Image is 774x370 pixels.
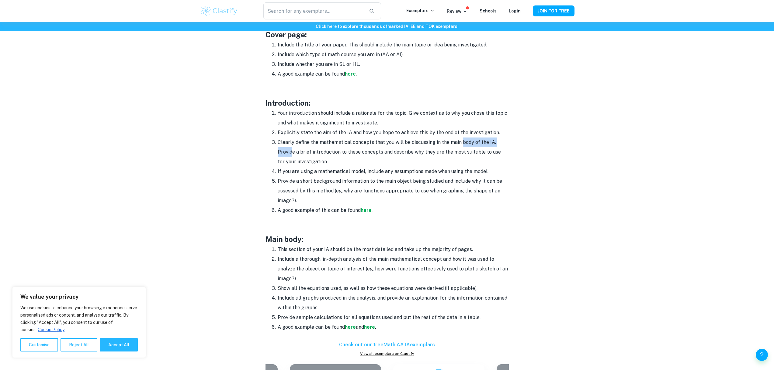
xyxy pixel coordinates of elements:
[200,5,238,17] img: Clastify logo
[480,8,497,13] a: Schools
[278,322,509,332] li: A good example can be found and
[278,205,509,215] li: A good example of this can be found .
[375,324,376,330] strong: .
[278,167,509,176] li: If you are using a mathematical model, include any assumptions made when using the model.
[278,283,509,293] li: Show all the equations used, as well as how these equations were derived (if applicable).
[278,108,509,128] li: Your introduction should include a rationale for the topic. Give context as to why you chose this...
[266,97,509,108] h3: Introduction:
[345,71,356,77] a: here
[447,8,467,15] p: Review
[278,69,509,79] li: A good example can be found .
[100,338,138,351] button: Accept All
[278,254,509,283] li: Include a thorough, in-depth analysis of the main mathematical concept and how it was used to ana...
[278,245,509,254] li: This section of your IA should be the most detailed and take up the majority of pages.
[20,338,58,351] button: Customise
[37,327,65,332] a: Cookie Policy
[61,338,97,351] button: Reject All
[509,8,521,13] a: Login
[533,5,574,16] button: JOIN FOR FREE
[278,40,509,50] li: Include the title of your paper. This should include the main topic or idea being investigated.
[12,287,146,358] div: We value your privacy
[278,137,509,167] li: Clearly define the mathematical concepts that you will be discussing in the main body of the IA. ...
[263,2,364,19] input: Search for any exemplars...
[278,50,509,59] li: Include which type of math course you are in (AA or AI).
[266,351,509,356] a: View all exemplars on Clastify
[20,304,138,333] p: We use cookies to enhance your browsing experience, serve personalised ads or content, and analys...
[278,128,509,137] li: Explicitly state the aim of the IA and how you hope to achieve this by the end of the investigation.
[266,341,509,348] h6: Check out our free Math AA IA exemplars
[756,349,768,361] button: Help and Feedback
[1,23,773,30] h6: Click here to explore thousands of marked IA, EE and TOK exemplars !
[406,7,435,14] p: Exemplars
[266,234,509,245] h3: Main body:
[278,176,509,205] li: Provide a short background information to the main object being studied and include why it can be...
[278,293,509,313] li: Include all graphs produced in the analysis, and provide an explanation for the information conta...
[345,324,356,330] a: here
[278,59,509,69] li: Include whether you are in SL or HL.
[20,293,138,300] p: We value your privacy
[361,207,372,213] a: here
[278,313,509,322] li: Provide sample calculations for all equations used and put the rest of the data in a table.
[364,324,375,330] a: here
[266,29,509,40] h3: Cover page:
